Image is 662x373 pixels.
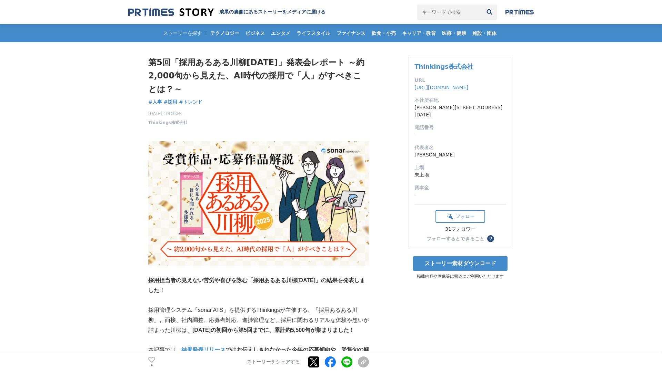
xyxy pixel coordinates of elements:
dt: 上場 [414,164,506,171]
dd: [PERSON_NAME][STREET_ADDRESS][DATE] [414,104,506,118]
span: ビジネス [243,30,268,36]
span: #人事 [148,99,162,105]
span: キャリア・教育 [399,30,439,36]
span: 飲食・小売 [369,30,399,36]
span: テクノロジー [208,30,242,36]
p: 4 [148,364,155,367]
a: ライフスタイル [294,24,333,42]
a: 結果発表リリース [181,347,225,353]
dt: 電話番号 [414,124,506,131]
div: フォローするとできること [427,236,484,241]
p: 採用管理システム「sonar ATS」を提供するThinkingsが主催する、「採用あるある川柳」 面接、社内調整、応募者対応、進捗管理など、採用に関わるリアルな体験や想いが詰まった川柳は、 [148,305,369,335]
span: ライフスタイル [294,30,333,36]
span: [DATE] 10時00分 [148,111,188,117]
img: thumbnail_61bb5e20-815b-11f0-8cc4-db4d99a26478.png [148,141,369,266]
strong: [DATE]の初回から第5回までに、累計約5,500句が集まりました！ [192,327,354,333]
a: 飲食・小売 [369,24,399,42]
dt: URL [414,77,506,84]
dd: - [414,131,506,138]
span: #トレンド [179,99,202,105]
p: ストーリーをシェアする [247,359,300,365]
dd: 未上場 [414,171,506,179]
h1: 第5回「採用あるある川柳[DATE]」発表会レポート ～約2,000句から見えた、AI時代の採用で「人」がすべきことは？～ [148,56,369,96]
h2: 成果の裏側にあるストーリーをメディアに届ける [219,9,325,15]
a: Thinkings株式会社 [414,63,473,70]
p: 掲載内容や画像等は報道にご利用いただけます [409,274,512,279]
a: ビジネス [243,24,268,42]
a: 施設・団体 [470,24,499,42]
button: ？ [487,235,494,242]
button: 検索 [482,4,497,20]
span: #採用 [164,99,178,105]
span: ファイナンス [334,30,368,36]
input: キーワードで検索 [417,4,482,20]
a: キャリア・教育 [399,24,439,42]
strong: 採用担当者の見えない苦労や喜びを詠む「採用あるある川柳[DATE]」の結果を発表しました！ [148,277,365,293]
strong: 。 [159,317,165,323]
a: 成果の裏側にあるストーリーをメディアに届ける 成果の裏側にあるストーリーをメディアに届ける [128,8,325,17]
a: #人事 [148,98,162,106]
div: 31フォロワー [435,226,485,232]
dd: [PERSON_NAME] [414,151,506,159]
a: ストーリー素材ダウンロード [413,256,508,271]
a: #トレンド [179,98,202,106]
span: エンタメ [268,30,293,36]
strong: ではお伝えしきれなかった今年の応募傾向や、受賞句の解説を、受賞作品発表イベントでの、審査員長 [PERSON_NAME]コメントとともにお届けします。 [148,347,369,373]
a: テクノロジー [208,24,242,42]
img: prtimes [505,9,534,15]
dt: 代表者名 [414,144,506,151]
img: 成果の裏側にあるストーリーをメディアに届ける [128,8,214,17]
dt: 本社所在地 [414,97,506,104]
dd: - [414,191,506,199]
button: フォロー [435,210,485,223]
a: [URL][DOMAIN_NAME] [414,85,468,90]
span: ？ [488,236,493,241]
span: 施設・団体 [470,30,499,36]
a: 医療・健康 [439,24,469,42]
dt: 資本金 [414,184,506,191]
span: 医療・健康 [439,30,469,36]
a: ファイナンス [334,24,368,42]
a: Thinkings株式会社 [148,119,188,126]
a: エンタメ [268,24,293,42]
a: #採用 [164,98,178,106]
